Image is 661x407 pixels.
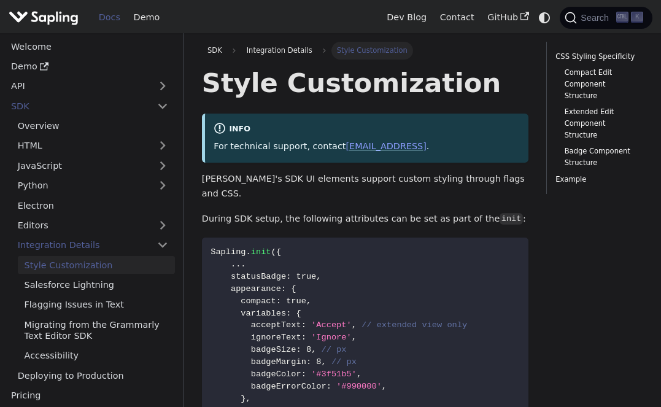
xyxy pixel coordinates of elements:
a: Sapling.ai [9,9,83,26]
span: : [286,272,291,281]
a: Demo [4,58,175,76]
a: Overview [11,117,175,135]
span: : [327,382,331,391]
a: SDK [4,97,150,115]
span: , [306,297,311,306]
span: : [301,333,306,342]
span: , [322,357,327,366]
span: { [296,309,301,318]
span: true [296,272,317,281]
span: statusBadge [231,272,286,281]
p: For technical support, contact . [214,139,520,154]
span: , [246,394,251,403]
kbd: K [631,12,643,23]
span: variables [241,309,286,318]
span: Integration Details [241,42,318,59]
a: API [4,77,150,95]
p: During SDK setup, the following attributes can be set as part of the : [202,212,528,227]
span: '#990000' [336,382,382,391]
a: Compact Edit Component Structure [565,67,635,102]
a: Integration Details [11,236,175,254]
a: Salesforce Lightning [18,276,175,294]
span: badgeColor [251,370,301,379]
span: badgeSize [251,345,296,354]
span: . [246,247,251,257]
span: '#3f51b5' [311,370,357,379]
div: info [214,122,520,137]
span: 8 [306,345,311,354]
span: , [352,333,357,342]
span: : [301,370,306,379]
a: Docs [92,8,127,27]
a: Contact [433,8,481,27]
p: [PERSON_NAME]'s SDK UI elements support custom styling through flags and CSS. [202,172,528,201]
a: Electron [11,196,175,214]
a: Deploying to Production [11,366,175,384]
button: Expand sidebar category 'API' [150,77,175,95]
a: Badge Component Structure [565,145,635,169]
a: Style Customization [18,256,175,274]
a: Pricing [4,387,175,405]
a: HTML [11,137,175,155]
span: // px [322,345,347,354]
span: : [301,320,306,330]
button: Expand sidebar category 'Editors' [150,217,175,235]
span: Search [577,13,616,23]
button: Switch between dark and light mode (currently system mode) [536,9,554,26]
span: badgeErrorColor [251,382,327,391]
nav: Breadcrumbs [202,42,528,59]
span: SDK [207,46,222,55]
span: , [382,382,387,391]
a: Demo [127,8,166,27]
a: [EMAIL_ADDRESS] [346,141,426,151]
a: GitHub [481,8,535,27]
a: JavaScript [11,157,175,174]
span: // px [331,357,357,366]
span: { [291,284,296,293]
span: appearance [231,284,281,293]
a: Welcome [4,37,175,55]
a: Extended Edit Component Structure [565,106,635,141]
a: Flagging Issues in Text [18,296,175,314]
span: , [311,345,316,354]
span: 'Accept' [311,320,352,330]
a: Accessibility [18,347,175,365]
span: compact [241,297,276,306]
span: ignoreText [251,333,301,342]
a: Migrating from the Grammarly Text Editor SDK [18,316,175,344]
a: Python [11,177,175,195]
span: : [276,297,281,306]
span: 'Ignore' [311,333,352,342]
span: , [352,320,357,330]
span: { [276,247,281,257]
button: Search (Ctrl+K) [560,7,652,29]
a: CSS Styling Specificity [555,51,639,63]
span: badgeMargin [251,357,306,366]
h1: Style Customization [202,66,528,99]
span: true [286,297,306,306]
button: Collapse sidebar category 'SDK' [150,97,175,115]
span: init [251,247,271,257]
a: Editors [11,217,150,235]
span: // extended view only [361,320,467,330]
a: SDK [202,42,228,59]
span: ... [231,260,246,269]
img: Sapling.ai [9,9,79,26]
span: : [306,357,311,366]
span: } [241,394,245,403]
span: 8 [316,357,321,366]
span: : [281,284,286,293]
span: acceptText [251,320,301,330]
span: ( [271,247,276,257]
span: Style Customization [331,42,413,59]
a: Example [555,174,639,185]
span: , [357,370,361,379]
a: Dev Blog [380,8,433,27]
span: : [296,345,301,354]
span: : [286,309,291,318]
code: init [500,213,523,225]
span: Sapling [211,247,245,257]
span: , [316,272,321,281]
